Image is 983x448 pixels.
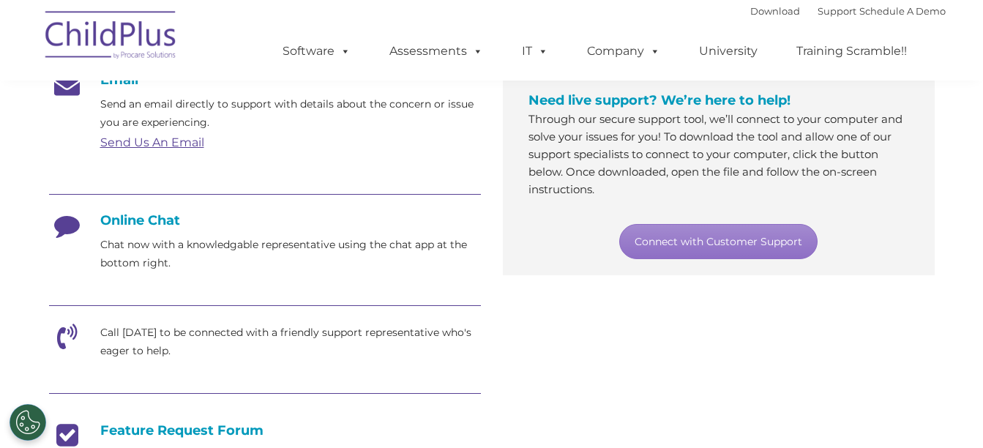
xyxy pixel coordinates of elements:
iframe: Chat Widget [910,378,983,448]
button: Cookies Settings [10,404,46,441]
span: Need live support? We’re here to help! [528,92,790,108]
p: Chat now with a knowledgable representative using the chat app at the bottom right. [100,236,481,272]
a: Training Scramble!! [782,37,922,66]
a: Software [268,37,365,66]
a: Schedule A Demo [859,5,946,17]
a: Connect with Customer Support [619,224,818,259]
a: Assessments [375,37,498,66]
a: IT [507,37,563,66]
h4: Online Chat [49,212,481,228]
h4: Feature Request Forum [49,422,481,438]
p: Through our secure support tool, we’ll connect to your computer and solve your issues for you! To... [528,111,909,198]
p: Call [DATE] to be connected with a friendly support representative who's eager to help. [100,324,481,360]
a: Send Us An Email [100,135,204,149]
img: ChildPlus by Procare Solutions [38,1,184,74]
font: | [750,5,946,17]
a: University [684,37,772,66]
a: Company [572,37,675,66]
p: Send an email directly to support with details about the concern or issue you are experiencing. [100,95,481,132]
a: Download [750,5,800,17]
a: Support [818,5,856,17]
